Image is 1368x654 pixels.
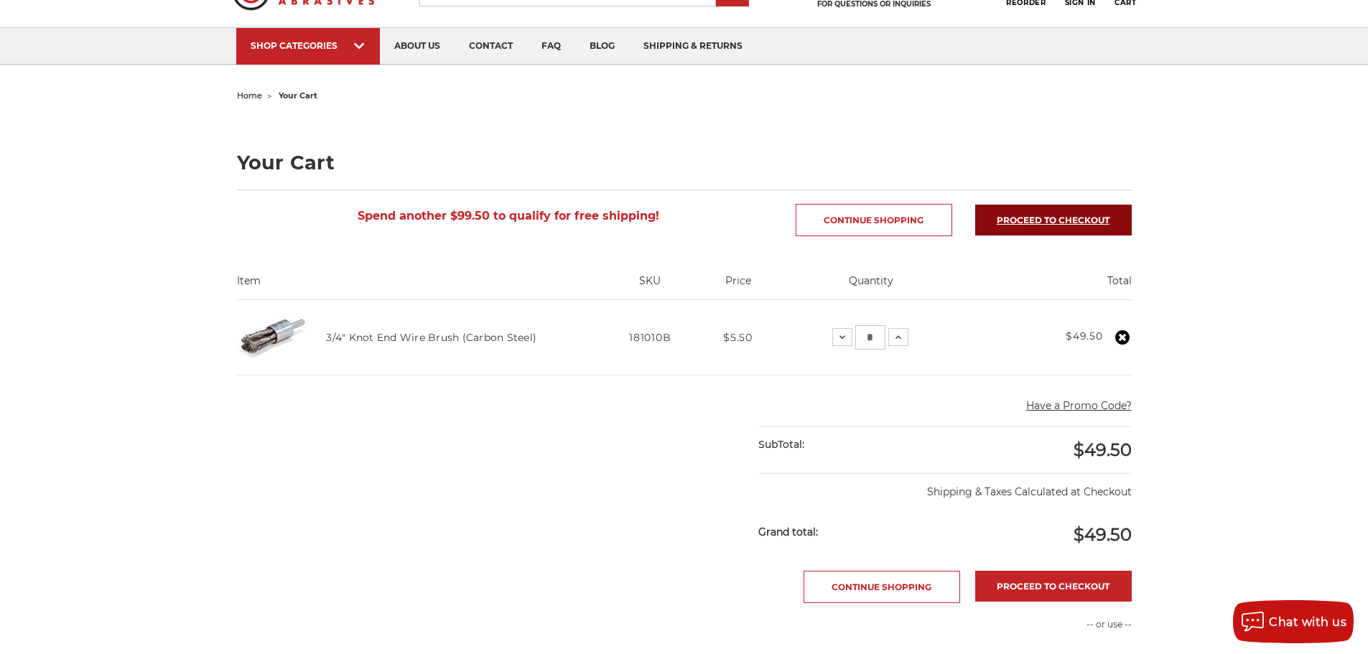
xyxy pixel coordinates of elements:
[326,331,536,344] a: 3/4" Knot End Wire Brush (Carbon Steel)
[804,571,960,603] a: Continue Shopping
[1066,330,1102,342] strong: $49.50
[969,274,1132,299] th: Total
[1269,615,1346,629] span: Chat with us
[774,274,969,299] th: Quantity
[358,209,659,223] span: Spend another $99.50 to qualify for free shipping!
[975,205,1132,235] a: Proceed to checkout
[758,473,1131,500] p: Shipping & Taxes Calculated at Checkout
[237,274,599,299] th: Item
[1074,439,1132,460] span: $49.50
[237,90,262,101] a: home
[279,90,317,101] span: your cart
[629,28,757,65] a: shipping & returns
[251,40,366,51] div: SHOP CATEGORIES
[237,153,1132,172] h1: Your Cart
[575,28,629,65] a: blog
[380,28,455,65] a: about us
[1026,398,1132,414] button: Have a Promo Code?
[796,204,952,236] a: Continue Shopping
[758,427,945,462] div: SubTotal:
[723,331,753,344] span: $5.50
[855,325,885,350] input: 3/4" Knot End Wire Brush (Carbon Steel) Quantity:
[952,618,1132,631] p: -- or use --
[237,302,309,373] img: Twist Knot End Brush
[702,274,774,299] th: Price
[758,525,818,538] strong: Grand total:
[455,28,527,65] a: contact
[1074,524,1132,545] span: $49.50
[629,331,671,344] span: 181010B
[1233,600,1354,643] button: Chat with us
[527,28,575,65] a: faq
[598,274,702,299] th: SKU
[975,571,1132,602] a: Proceed to checkout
